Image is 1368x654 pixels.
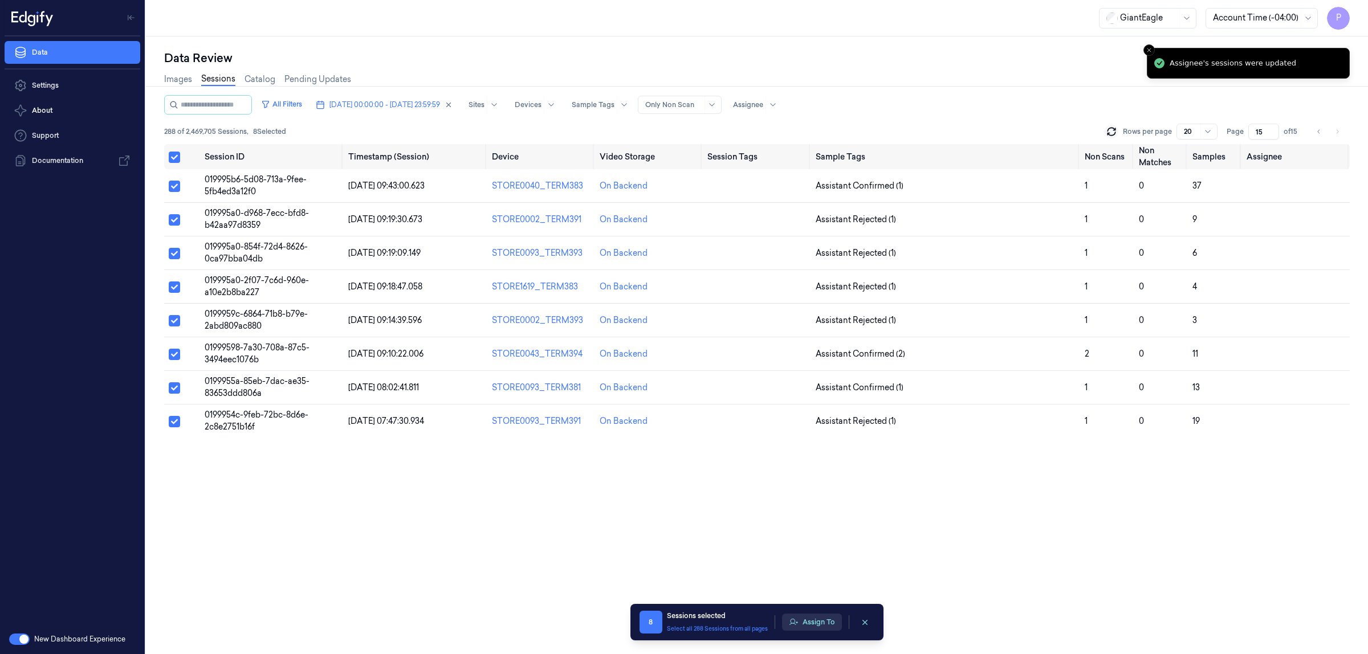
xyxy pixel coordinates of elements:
span: 0199955a-85eb-7dac-ae35-83653ddd806a [205,376,310,398]
span: 0 [1139,181,1144,191]
span: 019995a0-854f-72d4-8626-0ca97bba04db [205,242,308,264]
button: Select row [169,416,180,427]
p: Rows per page [1123,126,1172,137]
span: 288 of 2,469,705 Sessions , [164,126,249,137]
a: Support [5,124,140,147]
button: Select row [169,281,180,293]
span: Assistant Rejected (1) [816,281,896,293]
button: Select row [169,382,180,394]
div: Assignee's sessions were updated [1170,58,1296,69]
span: 1 [1085,382,1088,393]
a: Settings [5,74,140,97]
button: Close toast [1143,44,1155,56]
span: 0199954c-9feb-72bc-8d6e-2c8e2751b16f [205,410,308,432]
div: On Backend [600,314,648,326]
span: 2 [1085,349,1089,359]
a: Catalog [245,73,275,85]
button: About [5,99,140,122]
span: 37 [1192,181,1202,191]
span: 0 [1139,416,1144,426]
th: Session ID [200,144,344,169]
button: Select all [169,152,180,163]
button: [DATE] 00:00:00 - [DATE] 23:59:59 [311,96,457,114]
button: Select row [169,248,180,259]
button: clearSelection [856,613,874,631]
div: STORE0093_TERM391 [492,415,591,427]
button: Assign To [782,614,842,631]
span: [DATE] 00:00:00 - [DATE] 23:59:59 [329,100,440,110]
div: STORE0002_TERM391 [492,214,591,226]
div: STORE0002_TERM393 [492,314,591,326]
div: On Backend [600,247,648,259]
th: Non Scans [1080,144,1134,169]
div: On Backend [600,348,648,360]
a: Data [5,41,140,64]
button: Select row [169,214,180,226]
th: Samples [1188,144,1242,169]
span: [DATE] 09:43:00.623 [348,181,425,191]
span: Assistant Rejected (1) [816,214,896,226]
span: [DATE] 09:10:22.006 [348,349,424,359]
span: 3 [1192,315,1197,325]
th: Assignee [1242,144,1350,169]
span: 01999598-7a30-708a-87c5-3494eec1076b [205,342,310,365]
div: STORE1619_TERM383 [492,281,591,293]
span: 11 [1192,349,1198,359]
span: 0 [1139,349,1144,359]
th: Sample Tags [811,144,1081,169]
span: 8 [640,611,662,633]
span: Assistant Confirmed (1) [816,382,903,394]
button: Select row [169,315,180,326]
span: 13 [1192,382,1200,393]
button: Select row [169,181,180,192]
div: STORE0093_TERM393 [492,247,591,259]
div: On Backend [600,180,648,192]
span: 0 [1139,382,1144,393]
span: 8 Selected [253,126,286,137]
span: 019995a0-2f07-7c6d-960e-a10e2b8ba227 [205,275,309,297]
span: 19 [1192,416,1200,426]
div: On Backend [600,214,648,226]
div: On Backend [600,281,648,293]
div: On Backend [600,382,648,394]
span: Assistant Rejected (1) [816,247,896,259]
span: 4 [1192,281,1197,292]
a: Images [164,73,192,85]
span: 0199959c-6864-71b8-b79e-2abd809ac880 [205,309,308,331]
span: Assistant Confirmed (1) [816,180,903,192]
button: P [1327,7,1350,30]
span: 9 [1192,214,1197,224]
span: 0 [1139,315,1144,325]
span: 0 [1139,281,1144,292]
span: [DATE] 09:18:47.058 [348,281,422,292]
span: 0 [1139,214,1144,224]
span: 1 [1085,248,1088,258]
span: 1 [1085,214,1088,224]
span: [DATE] 08:02:41.811 [348,382,419,393]
span: 6 [1192,248,1197,258]
div: On Backend [600,415,648,427]
a: Documentation [5,149,140,172]
div: Sessions selected [667,611,768,621]
a: Pending Updates [284,73,351,85]
span: [DATE] 09:19:30.673 [348,214,422,224]
span: [DATE] 07:47:30.934 [348,416,424,426]
span: 1 [1085,315,1088,325]
span: of 15 [1284,126,1302,137]
span: 019995b6-5d08-713a-9fee-5fb4ed3a12f0 [205,174,307,197]
th: Non Matches [1134,144,1188,169]
div: STORE0093_TERM381 [492,382,591,394]
span: Assistant Rejected (1) [816,314,896,326]
span: 1 [1085,181,1088,191]
button: All Filters [256,95,307,113]
div: STORE0043_TERM394 [492,348,591,360]
th: Device [487,144,595,169]
span: 1 [1085,281,1088,292]
span: 0 [1139,248,1144,258]
span: 1 [1085,416,1088,426]
span: 019995a0-d968-7ecc-bfd8-b42aa97d8359 [205,208,309,230]
button: Select all 288 Sessions from all pages [667,624,768,633]
button: Select row [169,349,180,360]
span: Page [1227,126,1244,137]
